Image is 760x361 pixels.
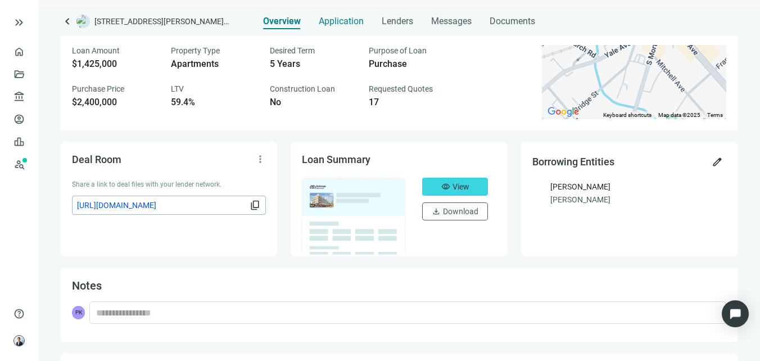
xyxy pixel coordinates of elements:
a: Terms (opens in new tab) [707,112,723,118]
span: edit [712,156,723,168]
button: more_vert [251,150,269,168]
span: LTV [171,84,184,93]
div: Open Intercom Messenger [722,300,749,327]
div: $1,425,000 [72,58,157,70]
div: 5 Years [270,58,355,70]
button: edit [708,153,726,171]
span: Requested Quotes [369,84,433,93]
div: Purchase [369,58,454,70]
a: Open this area in Google Maps (opens a new window) [545,105,582,119]
span: Purchase Price [72,84,124,93]
span: View [453,182,469,191]
img: avatar [14,336,24,346]
span: Messages [431,16,472,26]
span: Loan Amount [72,46,120,55]
div: [PERSON_NAME] [550,193,726,206]
span: Download [443,207,478,216]
span: Share a link to deal files with your lender network. [72,180,221,188]
button: visibilityView [422,178,488,196]
span: PK [72,306,85,319]
span: Map data ©2025 [658,112,700,118]
span: Overview [263,16,301,27]
button: Keyboard shortcuts [603,111,652,119]
span: download [432,207,441,216]
span: Loan Summary [302,154,370,165]
span: Property Type [171,46,220,55]
div: $2,400,000 [72,97,157,108]
span: content_copy [250,200,261,211]
img: Google [545,105,582,119]
span: [URL][DOMAIN_NAME] [77,199,247,211]
span: [STREET_ADDRESS][PERSON_NAME][PERSON_NAME] [94,16,229,27]
span: more_vert [255,154,266,165]
span: Notes [72,279,102,292]
span: Purpose of Loan [369,46,427,55]
button: keyboard_double_arrow_right [12,16,26,29]
div: 59.4% [171,97,256,108]
img: dealOverviewImg [298,174,409,258]
div: 17 [369,97,454,108]
span: Application [319,16,364,27]
span: Construction Loan [270,84,335,93]
span: Desired Term [270,46,315,55]
span: Deal Room [72,154,121,165]
div: [PERSON_NAME] [550,180,610,193]
span: Documents [490,16,535,27]
button: downloadDownload [422,202,488,220]
span: Borrowing Entities [532,156,614,168]
span: Lenders [382,16,413,27]
span: account_balance [13,91,21,102]
div: No [270,97,355,108]
span: visibility [441,182,450,191]
img: deal-logo [76,15,90,28]
a: keyboard_arrow_left [61,15,74,28]
span: help [13,308,25,319]
div: Apartments [171,58,256,70]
